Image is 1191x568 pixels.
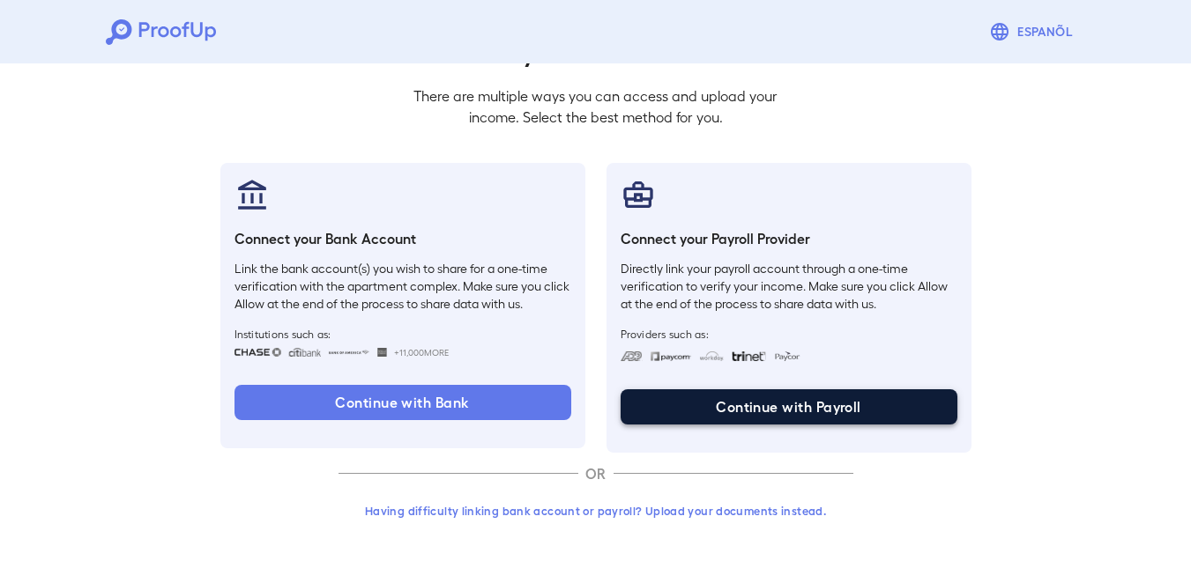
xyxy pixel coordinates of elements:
h6: Connect your Bank Account [234,228,571,249]
img: trinet.svg [732,351,767,361]
img: bankAccount.svg [234,177,270,212]
img: wellsfargo.svg [377,348,387,357]
img: paycon.svg [773,351,800,361]
p: OR [578,463,614,484]
span: Institutions such as: [234,327,571,341]
img: adp.svg [621,351,643,361]
img: paycom.svg [650,351,692,361]
span: +11,000 More [394,345,449,359]
span: Providers such as: [621,327,957,341]
p: There are multiple ways you can access and upload your income. Select the best method for you. [400,85,792,128]
img: citibank.svg [288,348,322,357]
img: chase.svg [234,348,281,357]
h6: Connect your Payroll Provider [621,228,957,249]
p: Directly link your payroll account through a one-time verification to verify your income. Make su... [621,260,957,313]
button: Continue with Payroll [621,389,957,424]
button: Having difficulty linking bank account or payroll? Upload your documents instead. [339,495,853,527]
button: Continue with Bank [234,385,571,420]
img: bankOfAmerica.svg [328,348,370,357]
img: payrollProvider.svg [621,177,656,212]
button: Espanõl [982,14,1085,49]
img: workday.svg [699,351,725,361]
p: Link the bank account(s) you wish to share for a one-time verification with the apartment complex... [234,260,571,313]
